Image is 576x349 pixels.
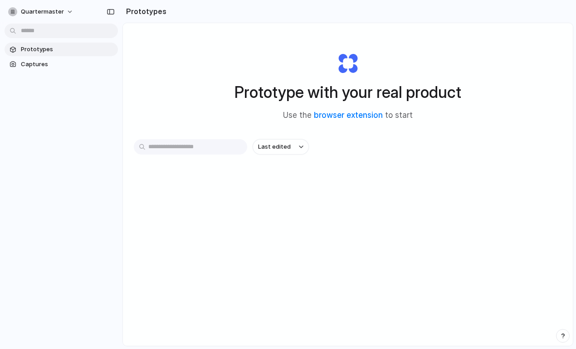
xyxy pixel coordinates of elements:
[5,43,118,56] a: Prototypes
[283,110,413,121] span: Use the to start
[234,80,461,104] h1: Prototype with your real product
[21,45,114,54] span: Prototypes
[21,60,114,69] span: Captures
[314,111,383,120] a: browser extension
[5,5,78,19] button: Quartermaster
[253,139,309,155] button: Last edited
[122,6,166,17] h2: Prototypes
[258,142,291,151] span: Last edited
[5,58,118,71] a: Captures
[21,7,64,16] span: Quartermaster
